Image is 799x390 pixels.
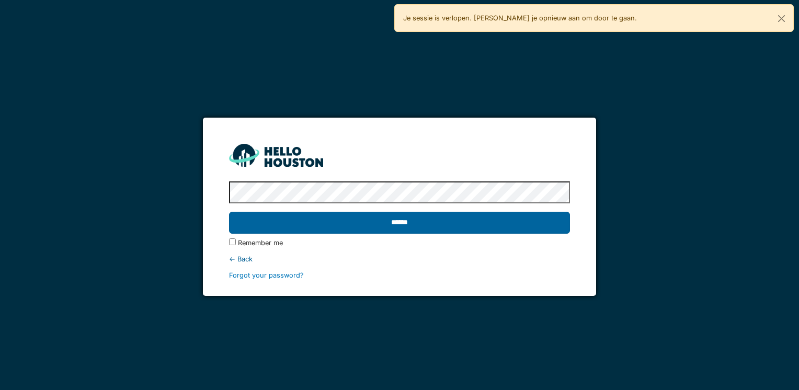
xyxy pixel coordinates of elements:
img: HH_line-BYnF2_Hg.png [229,144,323,166]
a: Forgot your password? [229,271,304,279]
div: Je sessie is verlopen. [PERSON_NAME] je opnieuw aan om door te gaan. [394,4,794,32]
button: Close [770,5,793,32]
div: ← Back [229,254,569,264]
label: Remember me [238,238,283,248]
